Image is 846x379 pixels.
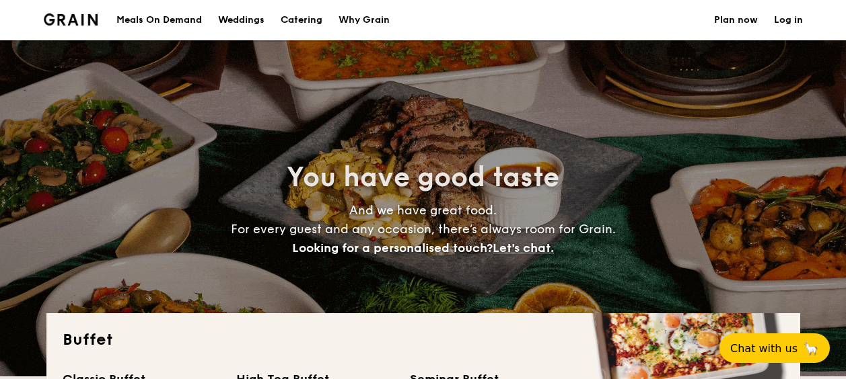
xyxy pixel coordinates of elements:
span: Looking for a personalised touch? [292,241,493,255]
span: You have good taste [287,161,559,194]
span: And we have great food. For every guest and any occasion, there’s always room for Grain. [231,203,616,255]
span: Let's chat. [493,241,554,255]
img: Grain [44,13,98,26]
span: 🦙 [803,341,819,356]
a: Logotype [44,13,98,26]
button: Chat with us🦙 [719,333,830,363]
span: Chat with us [730,342,798,355]
h2: Buffet [63,329,784,351]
